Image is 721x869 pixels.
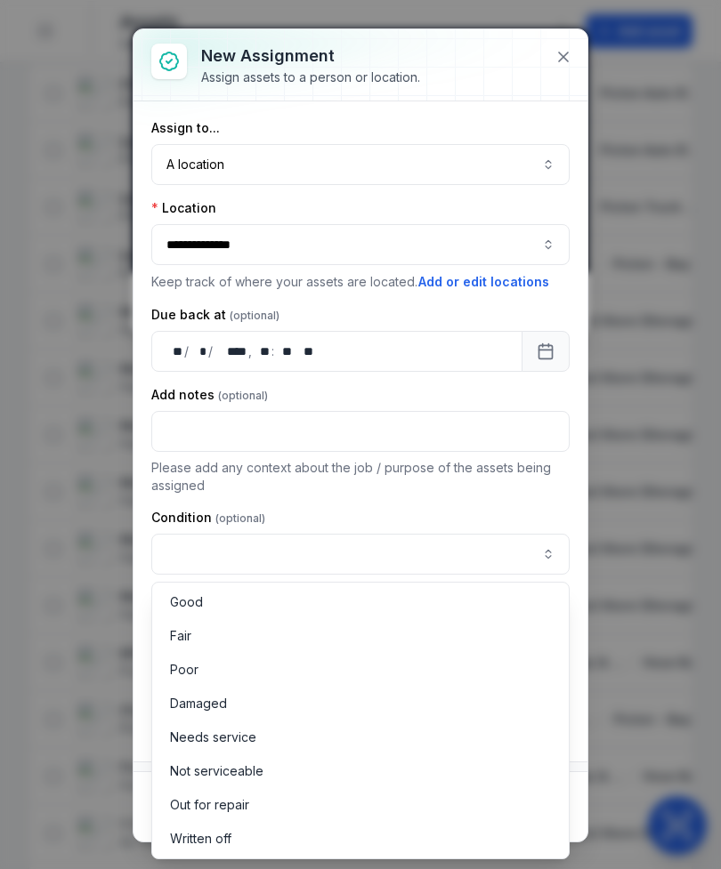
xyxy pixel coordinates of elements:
[170,762,263,780] span: Not serviceable
[170,593,203,611] span: Good
[170,830,231,848] span: Written off
[170,661,198,679] span: Poor
[170,695,227,712] span: Damaged
[170,728,256,746] span: Needs service
[170,627,191,645] span: Fair
[170,796,249,814] span: Out for repair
